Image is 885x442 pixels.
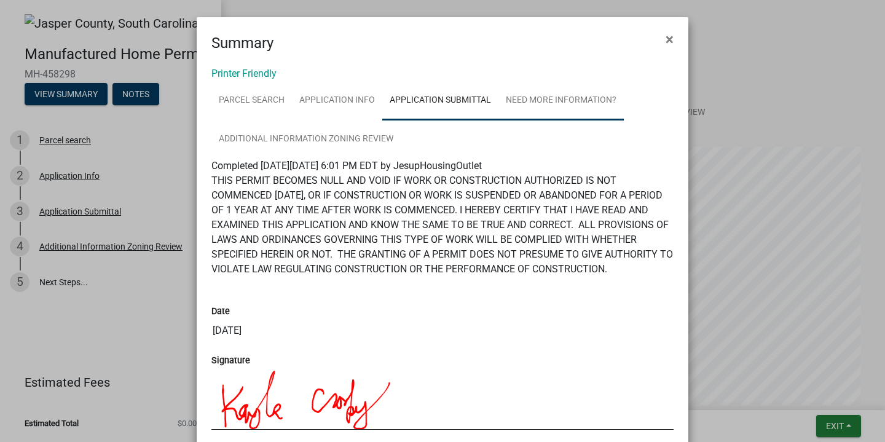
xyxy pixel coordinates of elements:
[211,81,292,120] a: Parcel search
[382,81,498,120] a: Application Submittal
[211,32,273,54] h4: Summary
[211,357,250,365] label: Signature
[211,307,230,316] label: Date
[292,81,382,120] a: Application Info
[211,173,674,277] p: THIS PERMIT BECOMES NULL AND VOID IF WORK OR CONSTRUCTION AUTHORIZED IS NOT COMMENCED [DATE], OR ...
[498,81,624,120] a: Need More Information?
[211,368,649,429] img: w4GVPHE3wH9UHQfEzABEzABEzABEzCBngn8fySflWR5RmYVAAAAAElFTkSuQmCC
[666,31,674,48] span: ×
[211,68,277,79] a: Printer Friendly
[211,160,482,172] span: Completed [DATE][DATE] 6:01 PM EDT by JesupHousingOutlet
[656,22,683,57] button: Close
[211,120,401,159] a: Additional Information Zoning Review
